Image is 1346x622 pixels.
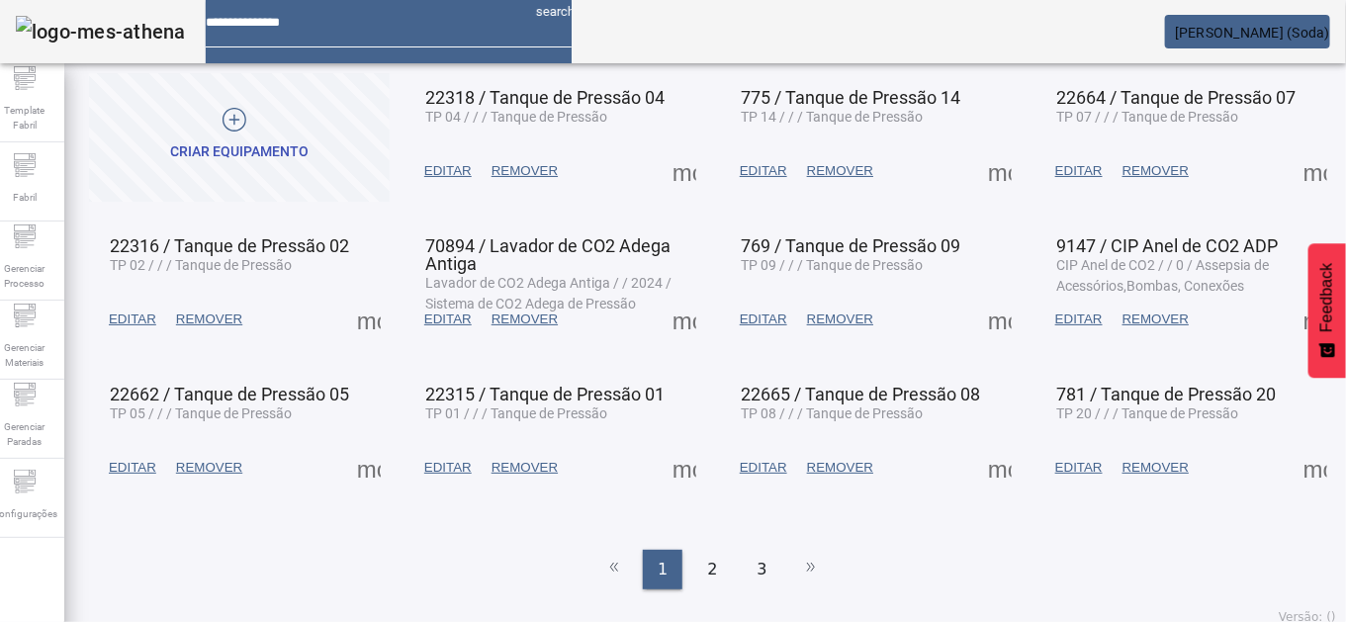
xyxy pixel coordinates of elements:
span: 2 [707,558,717,581]
button: Mais [667,153,702,189]
button: EDITAR [730,302,797,337]
span: EDITAR [1055,458,1103,478]
button: REMOVER [166,302,252,337]
span: EDITAR [740,310,787,329]
span: [PERSON_NAME] (Soda) [1175,25,1330,41]
button: Mais [1298,302,1333,337]
button: EDITAR [1045,153,1113,189]
button: EDITAR [730,450,797,486]
button: Mais [982,302,1018,337]
span: REMOVER [807,310,873,329]
span: 22664 / Tanque de Pressão 07 [1056,87,1296,108]
button: REMOVER [166,450,252,486]
span: 22318 / Tanque de Pressão 04 [425,87,665,108]
span: TP 01 / / / Tanque de Pressão [425,405,607,421]
span: EDITAR [424,458,472,478]
button: REMOVER [1113,153,1199,189]
button: Mais [1298,153,1333,189]
button: EDITAR [730,153,797,189]
button: EDITAR [414,153,482,189]
button: Mais [982,153,1018,189]
button: CRIAR EQUIPAMENTO [89,68,390,202]
button: EDITAR [414,450,482,486]
span: EDITAR [109,310,156,329]
span: EDITAR [109,458,156,478]
span: EDITAR [424,161,472,181]
span: REMOVER [176,458,242,478]
span: Feedback [1318,263,1336,332]
span: 769 / Tanque de Pressão 09 [741,235,960,256]
button: EDITAR [1045,302,1113,337]
span: TP 09 / / / Tanque de Pressão [741,257,923,273]
span: TP 20 / / / Tanque de Pressão [1056,405,1238,421]
span: CIP Anel de CO2 / / 0 / Assepsia de Acessórios,Bombas, Conexões [1056,257,1269,294]
span: 70894 / Lavador de CO2 Adega Antiga [425,235,671,274]
span: TP 02 / / / Tanque de Pressão [110,257,292,273]
span: TP 08 / / / Tanque de Pressão [741,405,923,421]
img: logo-mes-athena [16,16,186,47]
button: Feedback - Mostrar pesquisa [1308,243,1346,378]
button: REMOVER [482,153,568,189]
span: 22315 / Tanque de Pressão 01 [425,384,665,404]
span: REMOVER [492,310,558,329]
button: REMOVER [1113,450,1199,486]
span: REMOVER [1122,161,1189,181]
span: REMOVER [807,161,873,181]
span: 9147 / CIP Anel de CO2 ADP [1056,235,1278,256]
span: 22665 / Tanque de Pressão 08 [741,384,980,404]
span: REMOVER [807,458,873,478]
span: Fabril [7,184,43,211]
span: REMOVER [492,458,558,478]
button: Mais [351,302,387,337]
button: Mais [667,450,702,486]
button: Mais [667,302,702,337]
span: EDITAR [740,161,787,181]
span: REMOVER [1122,310,1189,329]
button: Mais [1298,450,1333,486]
button: REMOVER [1113,302,1199,337]
span: REMOVER [492,161,558,181]
span: EDITAR [424,310,472,329]
span: EDITAR [740,458,787,478]
span: EDITAR [1055,310,1103,329]
button: EDITAR [99,450,166,486]
button: Mais [982,450,1018,486]
span: 775 / Tanque de Pressão 14 [741,87,960,108]
button: REMOVER [482,302,568,337]
div: CRIAR EQUIPAMENTO [170,142,309,162]
span: 3 [758,558,767,581]
button: REMOVER [797,302,883,337]
button: REMOVER [797,153,883,189]
span: TP 07 / / / Tanque de Pressão [1056,109,1238,125]
button: REMOVER [482,450,568,486]
button: EDITAR [414,302,482,337]
span: 22662 / Tanque de Pressão 05 [110,384,349,404]
span: REMOVER [1122,458,1189,478]
span: TP 14 / / / Tanque de Pressão [741,109,923,125]
span: 781 / Tanque de Pressão 20 [1056,384,1276,404]
span: TP 05 / / / Tanque de Pressão [110,405,292,421]
button: EDITAR [1045,450,1113,486]
button: EDITAR [99,302,166,337]
button: REMOVER [797,450,883,486]
button: Mais [351,450,387,486]
span: TP 04 / / / Tanque de Pressão [425,109,607,125]
span: EDITAR [1055,161,1103,181]
span: 22316 / Tanque de Pressão 02 [110,235,349,256]
span: REMOVER [176,310,242,329]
